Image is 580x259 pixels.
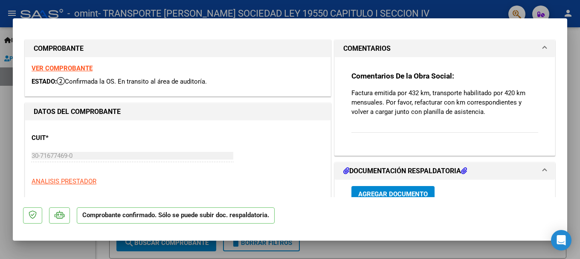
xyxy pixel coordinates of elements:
[351,88,538,116] p: Factura emitida por 432 km, transporte habilitado por 420 km mensuales. Por favor, refacturar con...
[335,40,555,57] mat-expansion-panel-header: COMENTARIOS
[57,78,207,85] span: Confirmada la OS. En transito al área de auditoría.
[77,207,275,224] p: Comprobante confirmado. Sólo se puede subir doc. respaldatoria.
[32,178,96,185] span: ANALISIS PRESTADOR
[351,72,454,80] strong: Comentarios De la Obra Social:
[34,108,121,116] strong: DATOS DEL COMPROBANTE
[335,163,555,180] mat-expansion-panel-header: DOCUMENTACIÓN RESPALDATORIA
[343,44,391,54] h1: COMENTARIOS
[551,230,571,250] div: Open Intercom Messenger
[335,57,555,155] div: COMENTARIOS
[351,186,435,202] button: Agregar Documento
[34,44,84,52] strong: COMPROBANTE
[32,78,57,85] span: ESTADO:
[32,64,93,72] a: VER COMPROBANTE
[358,190,428,198] span: Agregar Documento
[343,166,467,176] h1: DOCUMENTACIÓN RESPALDATORIA
[32,133,119,143] p: CUIT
